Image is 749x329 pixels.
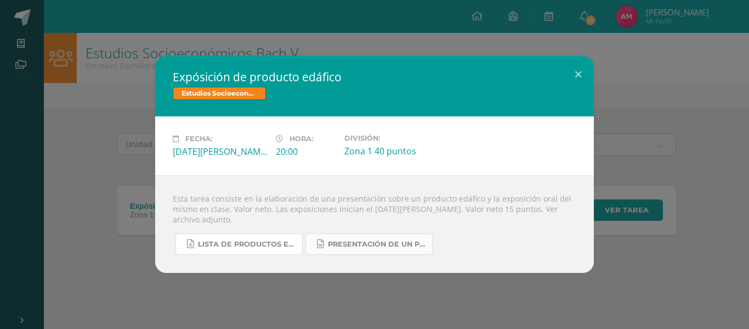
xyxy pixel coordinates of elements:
label: División: [344,134,439,142]
div: Zona 1 40 puntos [344,145,439,157]
a: PRESENTACIÓN DE UN PRODUCTO EDÁFICO DE [GEOGRAPHIC_DATA] 2023.docx [305,233,433,255]
div: Esta tarea consiste en la elaboración de una presentación sobre un producto edáfico y la exposici... [155,175,594,273]
div: [DATE][PERSON_NAME] [173,146,267,158]
button: Close (Esc) [563,56,594,93]
div: 20:00 [276,146,336,158]
span: Hora: [290,135,313,143]
span: Lista de productos edáficos 5 [PERSON_NAME]. 2025 zona. 16.xlsx [198,240,297,249]
span: PRESENTACIÓN DE UN PRODUCTO EDÁFICO DE [GEOGRAPHIC_DATA] 2023.docx [328,240,427,249]
span: Fecha: [185,135,212,143]
span: Estudios Socioeconómicos Bach V [173,87,266,100]
a: Lista de productos edáficos 5 [PERSON_NAME]. 2025 zona. 16.xlsx [175,233,303,255]
h2: Expósición de producto edáfico [173,69,576,85]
